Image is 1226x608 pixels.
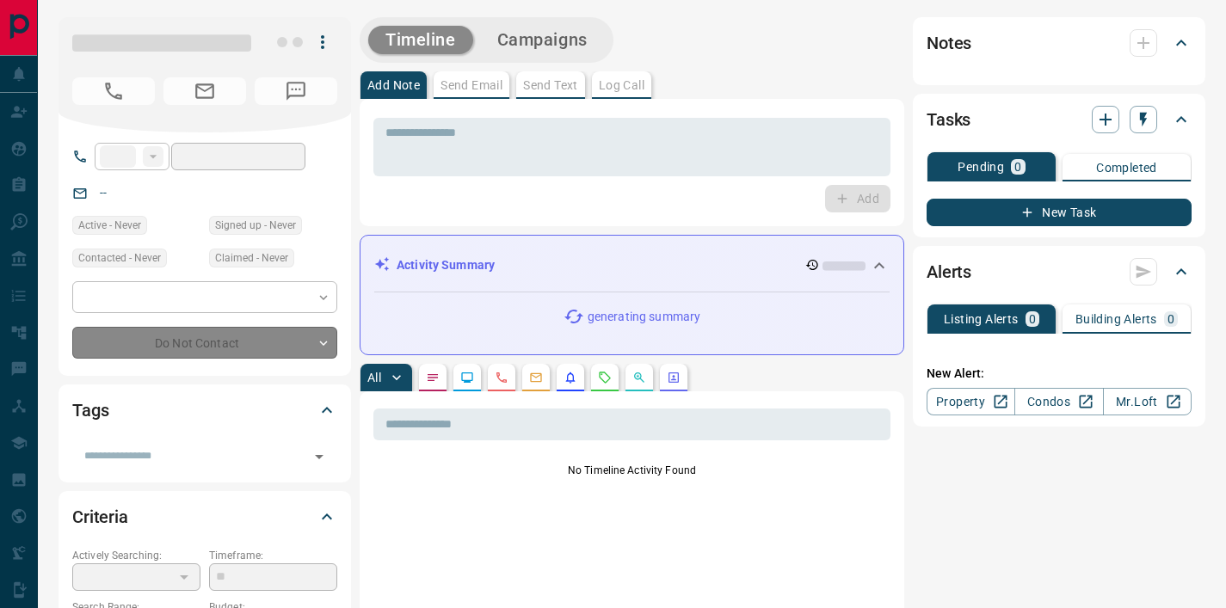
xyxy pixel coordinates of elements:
p: New Alert: [927,365,1192,383]
span: Contacted - Never [78,249,161,267]
svg: Listing Alerts [564,371,577,384]
svg: Emails [529,371,543,384]
span: No Email [163,77,246,105]
div: Notes [927,22,1192,64]
a: Property [927,388,1015,415]
button: Campaigns [480,26,605,54]
a: -- [100,186,107,200]
button: New Task [927,199,1192,226]
span: No Number [255,77,337,105]
p: All [367,372,381,384]
div: Do Not Contact [72,327,337,359]
p: Listing Alerts [944,313,1019,325]
a: Mr.Loft [1103,388,1192,415]
svg: Lead Browsing Activity [460,371,474,384]
p: Add Note [367,79,420,91]
p: Timeframe: [209,548,337,563]
p: 0 [1029,313,1036,325]
svg: Calls [495,371,508,384]
svg: Notes [426,371,440,384]
svg: Requests [598,371,612,384]
p: 0 [1167,313,1174,325]
p: 0 [1014,161,1021,173]
div: Tasks [927,99,1192,140]
h2: Tasks [927,106,970,133]
p: Pending [958,161,1004,173]
div: Criteria [72,496,337,537]
h2: Alerts [927,258,971,286]
p: Actively Searching: [72,548,200,563]
span: Claimed - Never [215,249,288,267]
p: No Timeline Activity Found [373,463,890,478]
a: Condos [1014,388,1103,415]
svg: Agent Actions [667,371,681,384]
span: Active - Never [78,217,141,234]
p: Building Alerts [1075,313,1157,325]
div: Activity Summary [374,249,890,281]
h2: Criteria [72,503,128,531]
svg: Opportunities [632,371,646,384]
button: Open [307,445,331,469]
span: Signed up - Never [215,217,296,234]
div: Tags [72,390,337,431]
button: Timeline [368,26,473,54]
p: Completed [1096,162,1157,174]
h2: Tags [72,396,108,424]
div: Alerts [927,251,1192,292]
h2: Notes [927,29,971,57]
p: Activity Summary [397,256,495,274]
span: No Number [72,77,155,105]
p: generating summary [588,308,700,326]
